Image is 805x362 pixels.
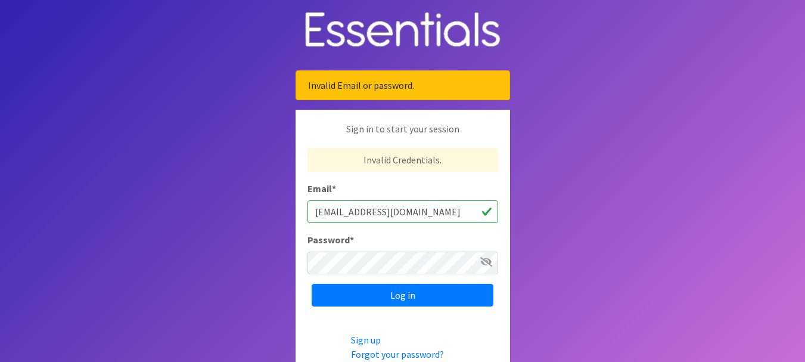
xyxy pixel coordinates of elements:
[351,348,444,360] a: Forgot your password?
[350,234,354,246] abbr: required
[296,70,510,100] div: Invalid Email or password.
[307,233,354,247] label: Password
[307,148,498,172] p: Invalid Credentials.
[351,334,381,346] a: Sign up
[307,181,336,196] label: Email
[312,284,493,307] input: Log in
[332,182,336,194] abbr: required
[307,122,498,148] p: Sign in to start your session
